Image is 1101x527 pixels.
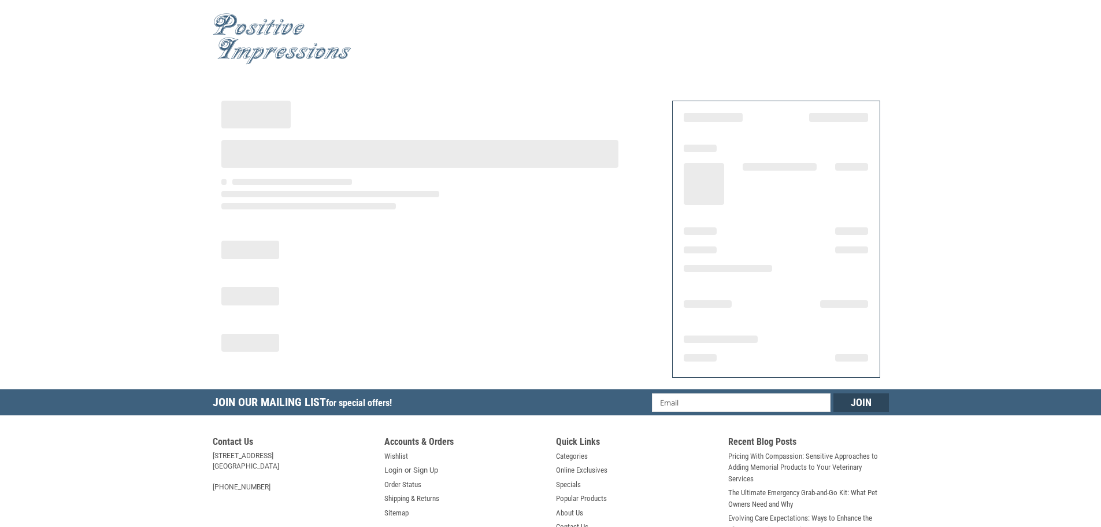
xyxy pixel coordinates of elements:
a: Sitemap [384,507,409,519]
img: Positive Impressions [213,13,351,65]
span: for special offers! [326,397,392,408]
a: Online Exclusives [556,465,607,476]
a: Pricing With Compassion: Sensitive Approaches to Adding Memorial Products to Your Veterinary Serv... [728,451,889,485]
a: Shipping & Returns [384,493,439,504]
a: Login [384,465,402,476]
input: Join [833,393,889,412]
input: Email [652,393,831,412]
a: About Us [556,507,583,519]
a: Popular Products [556,493,607,504]
h5: Recent Blog Posts [728,436,889,451]
a: The Ultimate Emergency Grab-and-Go Kit: What Pet Owners Need and Why [728,487,889,510]
h5: Quick Links [556,436,717,451]
h5: Contact Us [213,436,373,451]
a: Specials [556,479,581,491]
address: [STREET_ADDRESS] [GEOGRAPHIC_DATA] [PHONE_NUMBER] [213,451,373,492]
a: Order Status [384,479,421,491]
h5: Accounts & Orders [384,436,545,451]
a: Categories [556,451,588,462]
a: Wishlist [384,451,408,462]
a: Sign Up [413,465,438,476]
h5: Join Our Mailing List [213,389,398,419]
span: or [398,465,418,476]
